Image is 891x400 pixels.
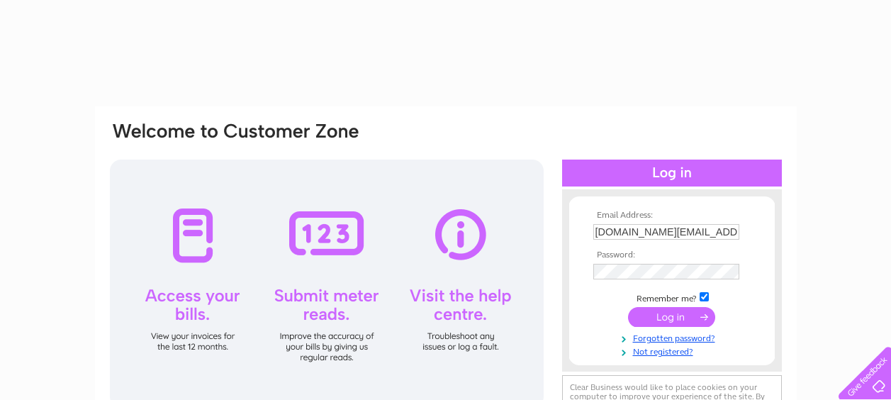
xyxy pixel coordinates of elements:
th: Password: [590,250,754,260]
a: Not registered? [593,344,754,357]
a: Forgotten password? [593,330,754,344]
th: Email Address: [590,211,754,221]
input: Submit [628,307,715,327]
td: Remember me? [590,290,754,304]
